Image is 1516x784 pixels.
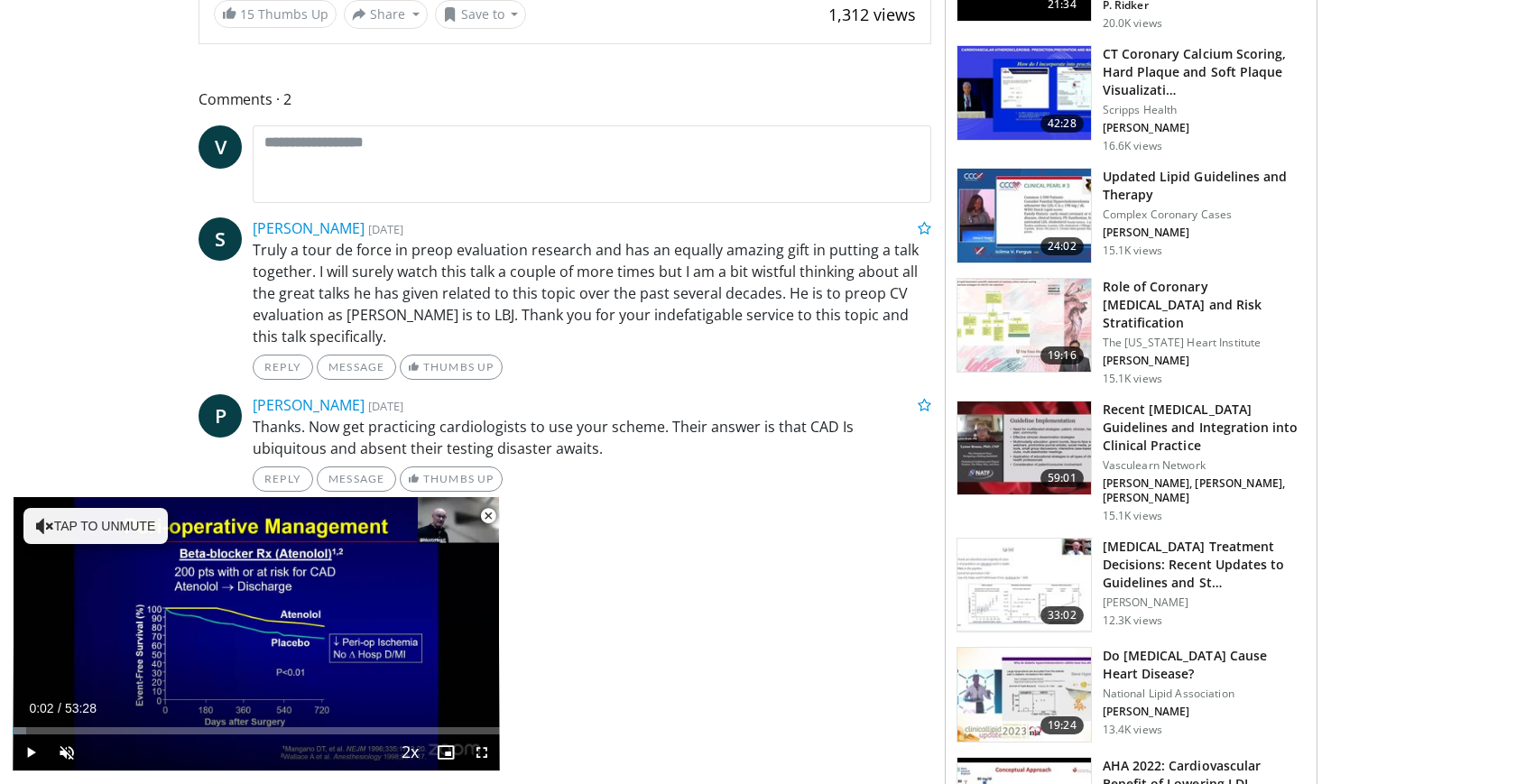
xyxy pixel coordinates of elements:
[1040,716,1084,734] span: 19:24
[1103,121,1306,135] p: [PERSON_NAME]
[199,125,242,169] a: V
[957,279,1091,373] img: 1efa8c99-7b8a-4ab5-a569-1c219ae7bd2c.150x105_q85_crop-smart_upscale.jpg
[470,497,506,535] button: Close
[957,45,1306,153] a: 42:28 CT Coronary Calcium Scoring, Hard Plaque and Soft Plaque Visualizati… Scripps Health [PERSO...
[29,701,53,715] span: 0:02
[49,734,85,770] button: Unmute
[1103,647,1306,683] h3: Do [MEDICAL_DATA] Cause Heart Disease?
[1103,226,1306,240] p: [PERSON_NAME]
[1103,139,1162,153] p: 16.6K views
[400,466,502,492] a: Thumbs Up
[58,701,61,715] span: /
[1040,346,1084,364] span: 19:16
[253,395,365,415] a: [PERSON_NAME]
[1103,509,1162,523] p: 15.1K views
[1040,115,1084,133] span: 42:28
[1103,613,1162,628] p: 12.3K views
[1040,606,1084,624] span: 33:02
[1103,705,1306,719] p: [PERSON_NAME]
[1040,469,1084,487] span: 59:01
[1103,372,1162,386] p: 15.1K views
[1103,354,1306,368] p: [PERSON_NAME]
[317,355,396,380] a: Message
[428,734,464,770] button: Enable picture-in-picture mode
[253,416,931,459] p: Thanks. Now get practicing cardiologists to use your scheme. Their answer is that CAD Is ubiquito...
[1103,401,1306,455] h3: Recent [MEDICAL_DATA] Guidelines and Integration into Clinical Practice
[1103,244,1162,258] p: 15.1K views
[957,168,1306,263] a: 24:02 Updated Lipid Guidelines and Therapy Complex Coronary Cases [PERSON_NAME] 15.1K views
[957,539,1091,632] img: 6f79f02c-3240-4454-8beb-49f61d478177.150x105_q85_crop-smart_upscale.jpg
[400,355,502,380] a: Thumbs Up
[1103,458,1306,473] p: Vasculearn Network
[957,647,1306,742] a: 19:24 Do [MEDICAL_DATA] Cause Heart Disease? National Lipid Association [PERSON_NAME] 13.4K views
[957,169,1091,263] img: 77f671eb-9394-4acc-bc78-a9f077f94e00.150x105_q85_crop-smart_upscale.jpg
[1103,208,1306,222] p: Complex Coronary Cases
[957,538,1306,633] a: 33:02 [MEDICAL_DATA] Treatment Decisions: Recent Updates to Guidelines and St… [PERSON_NAME] 12.3...
[957,401,1091,495] img: 87825f19-cf4c-4b91-bba1-ce218758c6bb.150x105_q85_crop-smart_upscale.jpg
[1103,45,1306,99] h3: CT Coronary Calcium Scoring, Hard Plaque and Soft Plaque Visualizati…
[464,734,500,770] button: Fullscreen
[1103,336,1306,350] p: The [US_STATE] Heart Institute
[23,508,168,544] button: Tap to unmute
[1103,476,1306,505] p: [PERSON_NAME], [PERSON_NAME], [PERSON_NAME]
[1103,687,1306,701] p: National Lipid Association
[828,4,916,25] span: 1,312 views
[1040,237,1084,255] span: 24:02
[65,701,97,715] span: 53:28
[13,734,49,770] button: Play
[368,221,403,237] small: [DATE]
[1103,168,1306,204] h3: Updated Lipid Guidelines and Therapy
[199,217,242,261] a: S
[253,218,365,238] a: [PERSON_NAME]
[253,466,313,492] a: Reply
[199,394,242,438] a: P
[1103,103,1306,117] p: Scripps Health
[1103,278,1306,332] h3: Role of Coronary [MEDICAL_DATA] and Risk Stratification
[1103,723,1162,737] p: 13.4K views
[957,648,1091,742] img: 0bfdbe78-0a99-479c-8700-0132d420b8cd.150x105_q85_crop-smart_upscale.jpg
[1103,16,1162,31] p: 20.0K views
[957,278,1306,386] a: 19:16 Role of Coronary [MEDICAL_DATA] and Risk Stratification The [US_STATE] Heart Institute [PER...
[1103,595,1306,610] p: [PERSON_NAME]
[253,239,931,347] p: Truly a tour de force in preop evaluation research and has an equally amazing gift in putting a t...
[368,398,403,414] small: [DATE]
[13,497,500,771] video-js: Video Player
[1103,538,1306,592] h3: [MEDICAL_DATA] Treatment Decisions: Recent Updates to Guidelines and St…
[392,734,428,770] button: Playback Rate
[957,46,1091,140] img: 4ea3ec1a-320e-4f01-b4eb-a8bc26375e8f.150x105_q85_crop-smart_upscale.jpg
[13,727,500,734] div: Progress Bar
[240,5,254,23] span: 15
[317,466,396,492] a: Message
[253,355,313,380] a: Reply
[199,88,931,111] span: Comments 2
[957,401,1306,523] a: 59:01 Recent [MEDICAL_DATA] Guidelines and Integration into Clinical Practice Vasculearn Network ...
